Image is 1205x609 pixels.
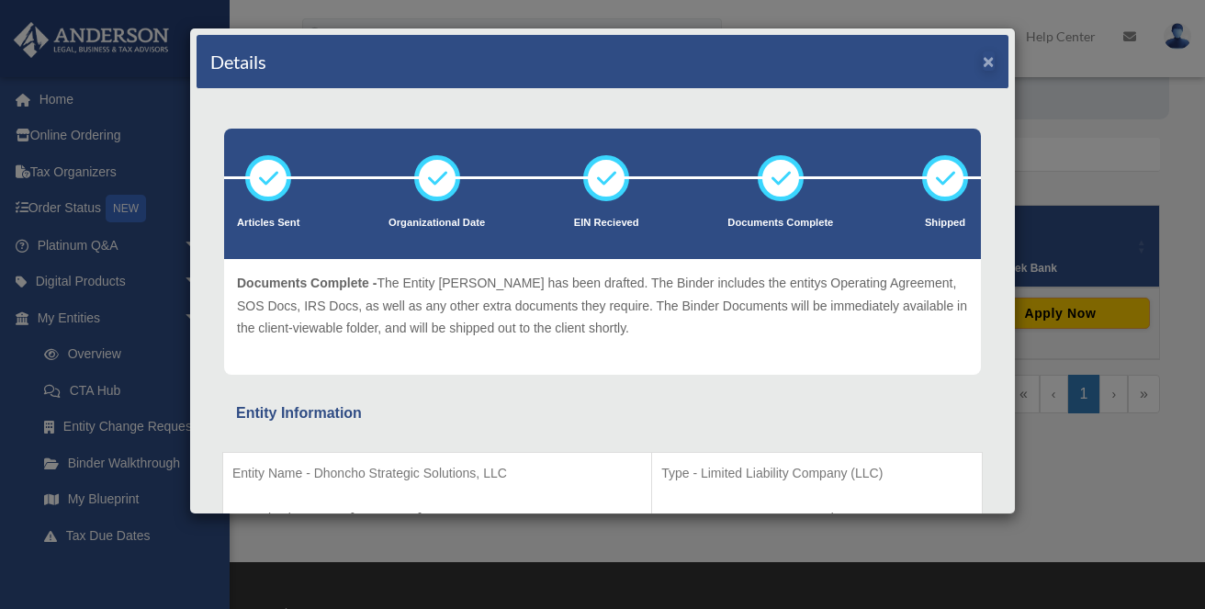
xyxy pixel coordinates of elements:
p: Organization State - [US_STATE] [232,507,642,530]
h4: Details [210,49,266,74]
p: Type - Limited Liability Company (LLC) [661,462,973,485]
p: Articles Sent [237,214,299,232]
button: × [983,51,995,71]
p: EIN Recieved [574,214,639,232]
p: The Entity [PERSON_NAME] has been drafted. The Binder includes the entitys Operating Agreement, S... [237,272,968,340]
p: Structure - Manager-managed [661,507,973,530]
div: Entity Information [236,400,969,426]
p: Entity Name - Dhoncho Strategic Solutions, LLC [232,462,642,485]
span: Documents Complete - [237,276,377,290]
p: Shipped [922,214,968,232]
p: Organizational Date [389,214,485,232]
p: Documents Complete [727,214,833,232]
